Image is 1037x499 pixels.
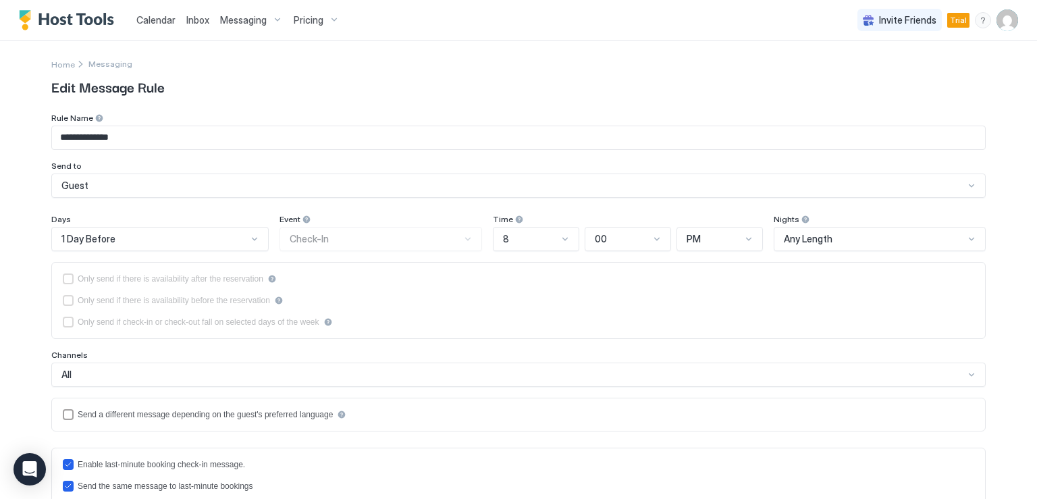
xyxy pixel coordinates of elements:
[63,481,974,492] div: lastMinuteMessageIsTheSame
[51,57,75,71] a: Home
[51,161,82,171] span: Send to
[63,295,974,306] div: beforeReservation
[63,409,974,420] div: languagesEnabled
[280,214,300,224] span: Event
[78,460,245,469] div: Enable last-minute booking check-in message.
[61,369,72,381] span: All
[78,274,263,284] div: Only send if there is availability after the reservation
[294,14,323,26] span: Pricing
[61,180,88,192] span: Guest
[51,350,88,360] span: Channels
[78,481,252,491] div: Send the same message to last-minute bookings
[51,59,75,70] span: Home
[51,214,71,224] span: Days
[950,14,967,26] span: Trial
[996,9,1018,31] div: User profile
[503,233,509,245] span: 8
[774,214,799,224] span: Nights
[687,233,701,245] span: PM
[493,214,513,224] span: Time
[61,233,115,245] span: 1 Day Before
[88,59,132,69] span: Messaging
[136,13,176,27] a: Calendar
[19,10,120,30] a: Host Tools Logo
[52,126,985,149] input: Input Field
[51,57,75,71] div: Breadcrumb
[14,453,46,485] div: Open Intercom Messenger
[63,317,974,327] div: isLimited
[879,14,936,26] span: Invite Friends
[63,273,974,284] div: afterReservation
[186,13,209,27] a: Inbox
[88,59,132,69] div: Breadcrumb
[51,113,93,123] span: Rule Name
[78,296,270,305] div: Only send if there is availability before the reservation
[78,410,333,419] div: Send a different message depending on the guest's preferred language
[975,12,991,28] div: menu
[136,14,176,26] span: Calendar
[78,317,319,327] div: Only send if check-in or check-out fall on selected days of the week
[784,233,832,245] span: Any Length
[595,233,607,245] span: 00
[51,76,986,97] span: Edit Message Rule
[63,459,974,470] div: lastMinuteMessageEnabled
[186,14,209,26] span: Inbox
[220,14,267,26] span: Messaging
